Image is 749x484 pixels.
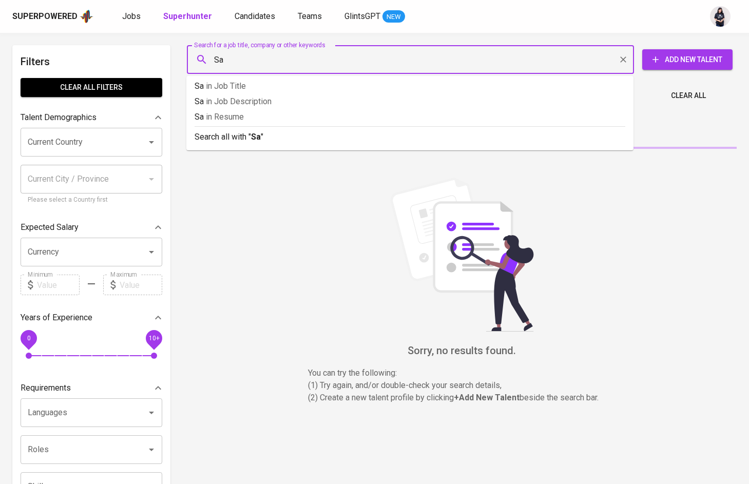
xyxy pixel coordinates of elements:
div: Talent Demographics [21,107,162,128]
img: monata@glints.com [710,6,731,27]
a: Candidates [235,10,277,23]
a: Superpoweredapp logo [12,9,93,24]
p: (1) Try again, and/or double-check your search details, [308,379,616,392]
input: Value [37,275,80,295]
b: Sa [251,132,261,142]
p: Talent Demographics [21,111,97,124]
p: Please select a Country first [28,195,155,205]
p: Requirements [21,382,71,394]
span: in Resume [206,112,244,122]
button: Open [144,405,159,420]
span: GlintsGPT [344,11,380,21]
span: in Job Description [206,96,272,106]
img: file_searching.svg [385,178,539,332]
span: 0 [27,335,30,342]
span: Teams [298,11,322,21]
a: GlintsGPT NEW [344,10,405,23]
b: Superhunter [163,11,212,21]
button: Add New Talent [642,49,733,70]
p: Search all with " " [195,131,625,143]
button: Open [144,245,159,259]
span: NEW [382,12,405,22]
div: Requirements [21,378,162,398]
button: Open [144,135,159,149]
div: Expected Salary [21,217,162,238]
b: + Add New Talent [454,393,520,402]
p: You can try the following : [308,367,616,379]
p: Sa [195,111,625,123]
div: Years of Experience [21,307,162,328]
p: (2) Create a new talent profile by clicking beside the search bar. [308,392,616,404]
p: Expected Salary [21,221,79,234]
button: Clear [616,52,630,67]
h6: Filters [21,53,162,70]
span: Clear All [671,89,706,102]
p: Years of Experience [21,312,92,324]
input: Value [120,275,162,295]
span: Add New Talent [650,53,724,66]
div: Superpowered [12,11,78,23]
img: app logo [80,9,93,24]
p: Sa [195,80,625,92]
span: Jobs [122,11,141,21]
span: 10+ [148,335,159,342]
a: Jobs [122,10,143,23]
span: Candidates [235,11,275,21]
button: Clear All [667,86,710,105]
button: Clear All filters [21,78,162,97]
button: Open [144,442,159,457]
h6: Sorry, no results found. [187,342,737,359]
span: in Job Title [206,81,246,91]
a: Superhunter [163,10,214,23]
a: Teams [298,10,324,23]
p: Sa [195,95,625,108]
span: Clear All filters [29,81,154,94]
